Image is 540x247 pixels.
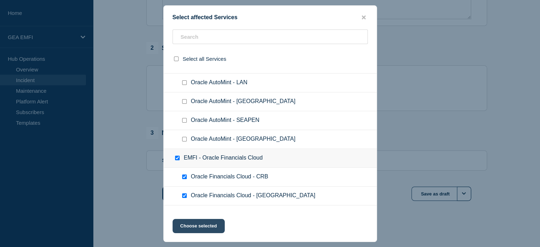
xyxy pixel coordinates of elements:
input: Search [173,29,368,44]
span: Oracle Financials Cloud - [GEOGRAPHIC_DATA] [191,192,316,199]
input: Oracle AutoMint - NZ checkbox [182,99,187,104]
input: EMFI - Oracle Financials Cloud checkbox [175,156,180,160]
input: Oracle AutoMint - SINGAPORE checkbox [182,137,187,141]
input: Oracle AutoMint - SEAPEN checkbox [182,118,187,123]
span: Oracle AutoMint - LAN [191,79,247,86]
input: Oracle Financials Cloud - Isle of Man checkbox [182,193,187,198]
span: Oracle AutoMint - SEAPEN [191,117,260,124]
span: Select all Services [183,56,227,62]
input: select all checkbox [174,57,179,61]
button: close button [360,14,368,21]
input: Oracle Financials Cloud - CRB checkbox [182,174,187,179]
div: Select affected Services [164,14,377,21]
input: Oracle AutoMint - LAN checkbox [182,80,187,85]
span: Oracle AutoMint - [GEOGRAPHIC_DATA] [191,98,296,105]
span: Oracle Financials Cloud - CRB [191,173,268,181]
div: EMFI - Oracle Financials Cloud [164,149,377,168]
span: Oracle AutoMint - [GEOGRAPHIC_DATA] [191,136,296,143]
button: Choose selected [173,219,225,233]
